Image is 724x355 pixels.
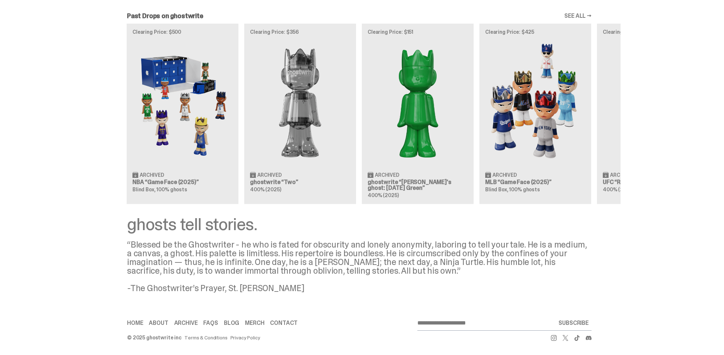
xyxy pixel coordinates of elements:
img: Ruby [603,40,703,166]
a: Merch [245,320,264,326]
a: Archive [174,320,198,326]
span: 100% ghosts [156,186,187,193]
p: Clearing Price: $150 [603,29,703,34]
h3: ghostwrite “[PERSON_NAME]'s ghost: [DATE] Green” [368,179,468,191]
a: Clearing Price: $150 Ruby Archived [597,24,709,204]
p: Clearing Price: $356 [250,29,350,34]
span: 400% (2025) [250,186,281,193]
span: Blind Box, [132,186,156,193]
span: Archived [140,172,164,177]
span: Archived [257,172,282,177]
a: Home [127,320,143,326]
p: Clearing Price: $425 [485,29,585,34]
span: 400% (2025) [368,192,398,199]
img: Two [250,40,350,166]
span: Archived [610,172,634,177]
img: Schrödinger's ghost: Sunday Green [368,40,468,166]
div: “Blessed be the Ghostwriter - he who is fated for obscurity and lonely anonymity, laboring to tel... [127,240,592,293]
a: Contact [270,320,298,326]
span: Archived [492,172,517,177]
a: Privacy Policy [230,335,260,340]
p: Clearing Price: $151 [368,29,468,34]
a: Clearing Price: $151 Schrödinger's ghost: Sunday Green Archived [362,24,474,204]
a: About [149,320,168,326]
button: SUBSCRIBE [556,316,592,330]
span: 400% (2025) [603,186,634,193]
h2: Past Drops on ghostwrite [127,13,203,19]
span: Blind Box, [485,186,508,193]
a: Clearing Price: $356 Two Archived [244,24,356,204]
img: Game Face (2025) [485,40,585,166]
span: Archived [375,172,399,177]
div: © 2025 ghostwrite inc [127,335,181,340]
h3: UFC “Ruby” [603,179,703,185]
a: Clearing Price: $425 Game Face (2025) Archived [479,24,591,204]
a: SEE ALL → [564,13,592,19]
span: 100% ghosts [509,186,540,193]
h3: MLB “Game Face (2025)” [485,179,585,185]
h3: ghostwrite “Two” [250,179,350,185]
p: Clearing Price: $500 [132,29,233,34]
a: Clearing Price: $500 Game Face (2025) Archived [127,24,238,204]
a: Blog [224,320,239,326]
a: FAQs [203,320,218,326]
a: Terms & Conditions [184,335,227,340]
div: ghosts tell stories. [127,216,592,233]
img: Game Face (2025) [132,40,233,166]
h3: NBA “Game Face (2025)” [132,179,233,185]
